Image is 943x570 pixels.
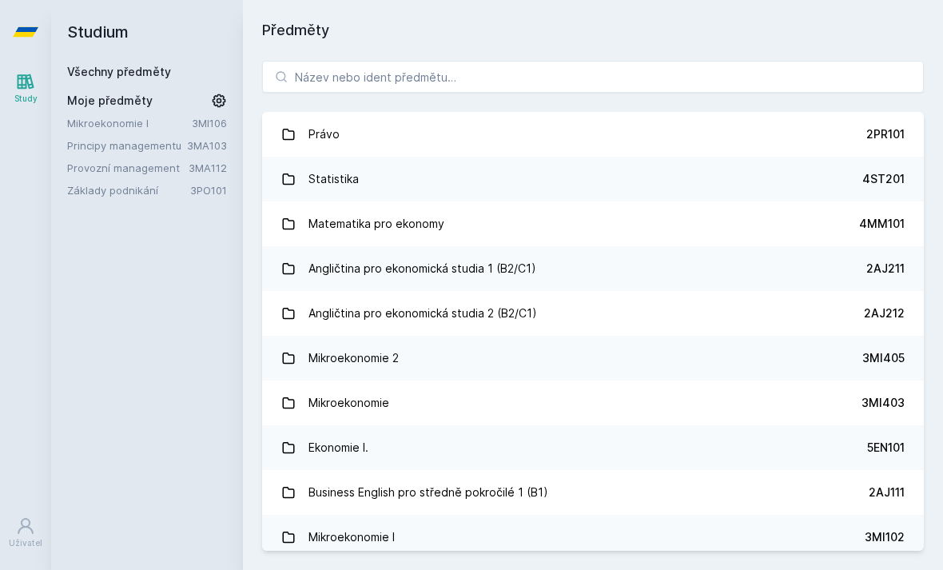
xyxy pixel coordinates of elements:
a: Study [3,64,48,113]
a: 3MI106 [192,117,227,130]
div: Právo [308,118,340,150]
div: Matematika pro ekonomy [308,208,444,240]
a: Mikroekonomie I [67,115,192,131]
a: 3MA112 [189,161,227,174]
a: 3PO101 [190,184,227,197]
div: 3MI405 [862,350,905,366]
a: Uživatel [3,508,48,557]
div: 4MM101 [859,216,905,232]
div: 3MI102 [865,529,905,545]
div: 4ST201 [862,171,905,187]
a: Statistika 4ST201 [262,157,924,201]
a: Ekonomie I. 5EN101 [262,425,924,470]
div: 5EN101 [867,440,905,456]
a: Provozní management [67,160,189,176]
a: Business English pro středně pokročilé 1 (B1) 2AJ111 [262,470,924,515]
input: Název nebo ident předmětu… [262,61,924,93]
div: 2PR101 [866,126,905,142]
div: Uživatel [9,537,42,549]
div: Mikroekonomie 2 [308,342,399,374]
a: Mikroekonomie I 3MI102 [262,515,924,560]
a: Matematika pro ekonomy 4MM101 [262,201,924,246]
div: Angličtina pro ekonomická studia 1 (B2/C1) [308,253,536,285]
div: Business English pro středně pokročilé 1 (B1) [308,476,548,508]
a: Všechny předměty [67,65,171,78]
div: Statistika [308,163,359,195]
a: Angličtina pro ekonomická studia 1 (B2/C1) 2AJ211 [262,246,924,291]
div: 2AJ111 [869,484,905,500]
span: Moje předměty [67,93,153,109]
a: Mikroekonomie 2 3MI405 [262,336,924,381]
a: 3MA103 [187,139,227,152]
a: Angličtina pro ekonomická studia 2 (B2/C1) 2AJ212 [262,291,924,336]
div: 3MI403 [861,395,905,411]
a: Základy podnikání [67,182,190,198]
h1: Předměty [262,19,924,42]
div: 2AJ211 [866,261,905,277]
div: 2AJ212 [864,305,905,321]
div: Study [14,93,38,105]
a: Principy managementu [67,138,187,153]
div: Ekonomie I. [308,432,368,464]
div: Mikroekonomie I [308,521,395,553]
a: Právo 2PR101 [262,112,924,157]
div: Mikroekonomie [308,387,389,419]
div: Angličtina pro ekonomická studia 2 (B2/C1) [308,297,537,329]
a: Mikroekonomie 3MI403 [262,381,924,425]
